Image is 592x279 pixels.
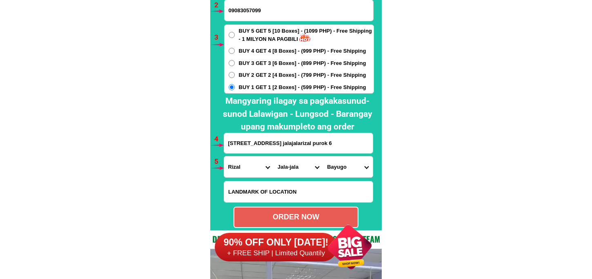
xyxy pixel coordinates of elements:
[229,48,235,54] input: BUY 4 GET 4 [8 Boxes] - (999 PHP) - Free Shipping
[239,71,366,79] span: BUY 2 GET 2 [4 Boxes] - (799 PHP) - Free Shipping
[239,83,366,92] span: BUY 1 GET 1 [2 Boxes] - (599 PHP) - Free Shipping
[323,156,372,177] select: Select commune
[214,156,224,167] h6: 5
[217,95,378,134] h2: Mangyaring ilagay sa pagkakasunud-sunod Lalawigan - Lungsod - Barangay upang makumpleto ang order
[210,233,382,245] h2: Dedicated and professional consulting team
[215,237,337,249] h6: 90% OFF ONLY [DATE]!
[229,32,235,38] input: BUY 5 GET 5 [10 Boxes] - (1099 PHP) - Free Shipping - 1 MILYON NA PAGBILI
[229,60,235,66] input: BUY 3 GET 3 [6 Boxes] - (899 PHP) - Free Shipping
[224,181,373,202] input: Input LANDMARKOFLOCATION
[224,156,274,177] select: Select province
[214,134,224,145] h6: 4
[239,47,366,55] span: BUY 4 GET 4 [8 Boxes] - (999 PHP) - Free Shipping
[234,212,358,223] div: ORDER NOW
[215,249,337,258] h6: + FREE SHIP | Limited Quantily
[214,32,224,43] h6: 3
[224,133,373,153] input: Input address
[239,59,366,67] span: BUY 3 GET 3 [6 Boxes] - (899 PHP) - Free Shipping
[274,156,323,177] select: Select district
[239,27,374,43] span: BUY 5 GET 5 [10 Boxes] - (1099 PHP) - Free Shipping - 1 MILYON NA PAGBILI
[229,84,235,90] input: BUY 1 GET 1 [2 Boxes] - (599 PHP) - Free Shipping
[229,72,235,78] input: BUY 2 GET 2 [4 Boxes] - (799 PHP) - Free Shipping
